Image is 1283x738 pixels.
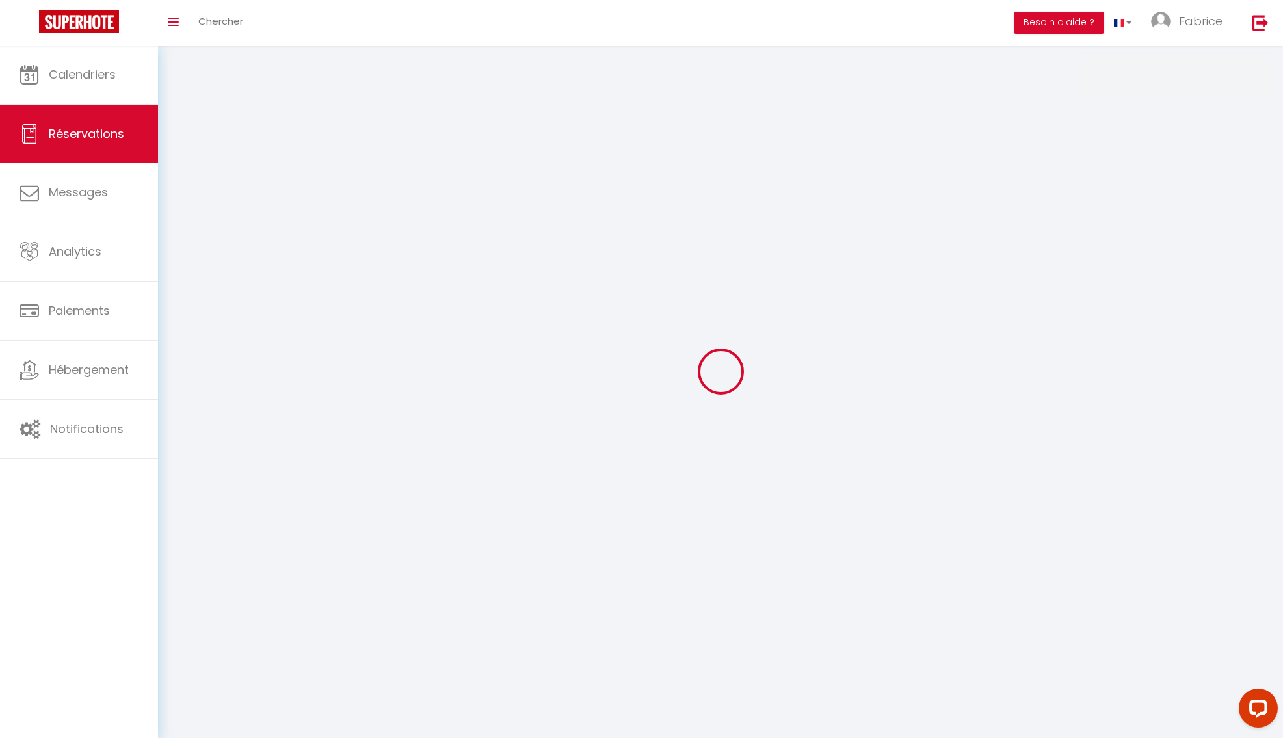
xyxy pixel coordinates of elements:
[1179,13,1223,29] span: Fabrice
[1113,64,1262,88] div: Disponibilités mises à jour avec succès
[1151,12,1171,31] img: ...
[49,243,101,259] span: Analytics
[49,362,129,378] span: Hébergement
[1228,683,1283,738] iframe: LiveChat chat widget
[1252,14,1269,31] img: logout
[49,184,108,200] span: Messages
[198,14,243,28] span: Chercher
[39,10,119,33] img: Super Booking
[49,66,116,83] span: Calendriers
[49,125,124,142] span: Réservations
[50,421,124,437] span: Notifications
[1014,12,1104,34] button: Besoin d'aide ?
[49,302,110,319] span: Paiements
